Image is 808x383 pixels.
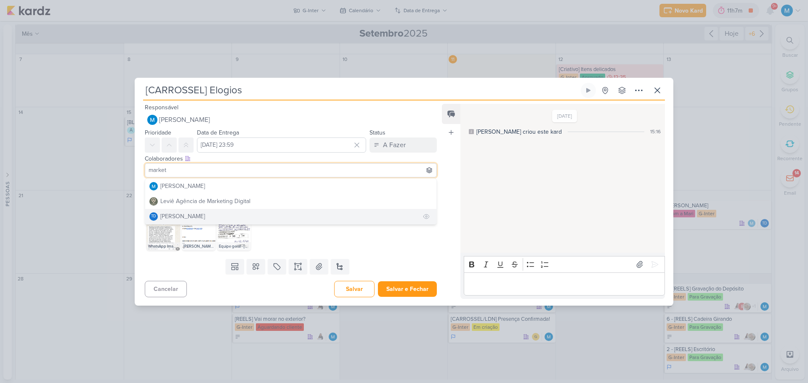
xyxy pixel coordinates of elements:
div: [PERSON_NAME] criou este kard [476,127,562,136]
div: WhatsApp Image [DATE] 13.56.29.jpeg [146,242,180,251]
button: A Fazer [369,137,437,153]
div: 15:16 [650,128,661,135]
div: Editor editing area: main [464,272,665,296]
img: JEXzemkZhL7dP4wrovTWwRLRjNhxck-metaRXF1aXBlIGdlcmFsIC0gTWF4aW1pbGlhbm8gU3VmZnJpdGkgRSBWaXZpYW4gUH... [217,217,251,251]
input: Buscar [147,165,435,175]
div: [PERSON_NAME] [160,182,205,190]
img: LKbd9rFW5NqSbYzAKtJEGhDsTAKG2h42ljNJaGiO.jpg [146,217,180,251]
button: Salvar e Fechar [378,281,437,297]
div: Colaboradores [145,154,437,163]
div: [PERSON_NAME] [160,212,205,221]
img: Leviê Agência de Marketing Digital [149,197,158,206]
div: Editor toolbar [464,256,665,272]
button: [PERSON_NAME] [145,112,437,127]
p: Td [151,214,156,219]
input: Select a date [197,137,366,153]
div: [PERSON_NAME] - [PERSON_NAME].png [182,242,215,251]
div: Equipe geral - [PERSON_NAME] E [PERSON_NAME].jpg [217,242,251,251]
img: MARIANA MIRANDA [147,115,157,125]
button: Td [PERSON_NAME] [145,209,436,224]
button: Cancelar [145,281,187,297]
button: Leviê Agência de Marketing Digital [145,194,436,209]
span: [PERSON_NAME] [159,115,210,125]
img: MARIANA MIRANDA [149,182,158,190]
div: Ligar relógio [585,87,592,94]
img: SvrBNALCZFBItmT06OFj8pVOkWYEio-metaQW5kcmVzc2EgLSBDbGF1ZGlvIFNha2F0YS5wbmc=-.png [182,217,215,251]
div: Leviê Agência de Marketing Digital [160,197,250,206]
input: Kard Sem Título [143,83,579,98]
button: [PERSON_NAME] [145,179,436,194]
div: Thais de carvalho [149,212,158,221]
label: Responsável [145,104,178,111]
label: Prioridade [145,129,171,136]
div: A Fazer [383,140,406,150]
button: Salvar [334,281,375,297]
label: Status [369,129,385,136]
label: Data de Entrega [197,129,239,136]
